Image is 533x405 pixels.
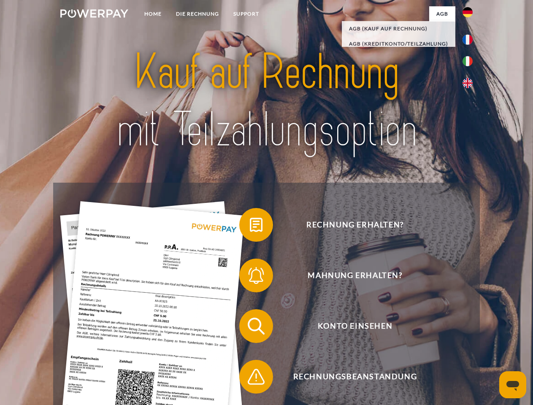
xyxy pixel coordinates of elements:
img: qb_bill.svg [246,214,267,235]
img: qb_bell.svg [246,265,267,286]
button: Rechnungsbeanstandung [239,360,459,394]
button: Rechnung erhalten? [239,208,459,242]
a: AGB (Kreditkonto/Teilzahlung) [342,36,455,51]
img: fr [463,35,473,45]
img: title-powerpay_de.svg [81,40,452,162]
a: SUPPORT [226,6,266,22]
img: en [463,78,473,88]
a: Home [137,6,169,22]
a: DIE RECHNUNG [169,6,226,22]
iframe: Schaltfläche zum Öffnen des Messaging-Fensters [499,371,526,398]
span: Rechnungsbeanstandung [252,360,458,394]
a: AGB (Kauf auf Rechnung) [342,21,455,36]
img: de [463,7,473,17]
img: qb_search.svg [246,316,267,337]
span: Mahnung erhalten? [252,259,458,292]
img: it [463,56,473,66]
button: Mahnung erhalten? [239,259,459,292]
button: Konto einsehen [239,309,459,343]
span: Rechnung erhalten? [252,208,458,242]
img: logo-powerpay-white.svg [60,9,128,18]
img: qb_warning.svg [246,366,267,387]
a: agb [429,6,455,22]
span: Konto einsehen [252,309,458,343]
